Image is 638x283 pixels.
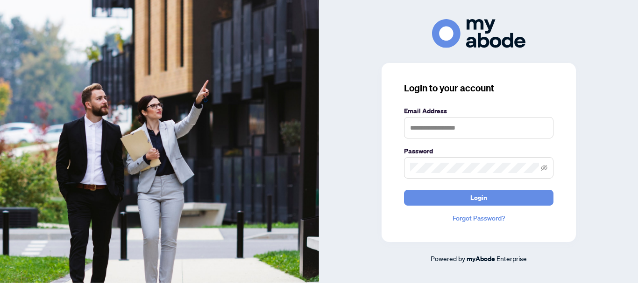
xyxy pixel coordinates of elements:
span: eye-invisible [541,165,547,171]
a: Forgot Password? [404,213,553,223]
span: Enterprise [496,254,527,262]
a: myAbode [467,254,495,264]
label: Password [404,146,553,156]
span: Login [470,190,487,205]
button: Login [404,190,553,206]
span: Powered by [431,254,465,262]
h3: Login to your account [404,82,553,95]
label: Email Address [404,106,553,116]
img: ma-logo [432,19,525,48]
